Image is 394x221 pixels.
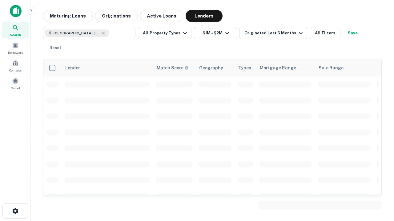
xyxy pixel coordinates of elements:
[235,59,256,76] th: Types
[244,29,304,37] div: Originated Last 6 Months
[9,68,22,73] span: Contacts
[8,50,23,55] span: Borrowers
[65,64,80,72] div: Lender
[199,64,223,72] div: Geography
[157,64,187,71] h6: Match Score
[2,75,29,92] a: Saved
[260,64,296,72] div: Mortgage Range
[157,64,189,71] div: Capitalize uses an advanced AI algorithm to match your search with the best lender. The match sco...
[43,10,93,22] button: Maturing Loans
[310,27,340,39] button: All Filters
[140,10,183,22] button: Active Loans
[186,10,223,22] button: Lenders
[11,86,20,91] span: Saved
[256,59,315,76] th: Mortgage Range
[2,57,29,74] a: Contacts
[194,27,237,39] button: $1M - $2M
[153,59,195,76] th: Capitalize uses an advanced AI algorithm to match your search with the best lender. The match sco...
[195,59,235,76] th: Geography
[138,27,191,39] button: All Property Types
[343,27,363,39] button: Save your search to get updates of matches that match your search criteria.
[62,59,153,76] th: Lender
[319,64,344,72] div: Sale Range
[315,59,374,76] th: Sale Range
[238,64,251,72] div: Types
[239,27,307,39] button: Originated Last 6 Months
[95,10,138,22] button: Originations
[2,40,29,56] a: Borrowers
[54,30,100,36] span: [GEOGRAPHIC_DATA], [GEOGRAPHIC_DATA], [GEOGRAPHIC_DATA]
[46,42,65,54] button: Reset
[10,32,21,37] span: Search
[363,172,394,201] iframe: Chat Widget
[10,5,22,17] img: capitalize-icon.png
[2,22,29,38] a: Search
